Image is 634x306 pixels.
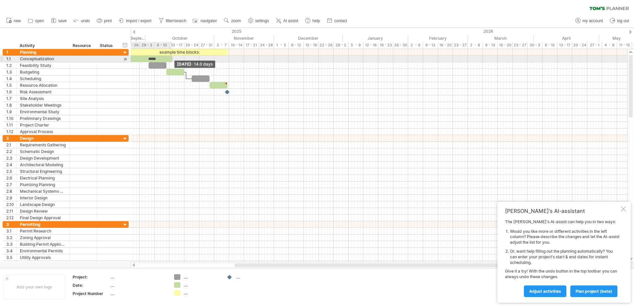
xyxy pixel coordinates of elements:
[244,42,259,49] div: 17 - 21
[20,248,66,254] div: Environmental Permits
[6,76,16,82] div: 1.4
[20,122,66,128] div: Project Charter
[20,128,66,135] div: Approval Process
[155,42,169,49] div: 6 - 10
[617,42,632,49] div: 11 - 15
[510,229,619,245] li: Would you like more or different activities in the left column? Please describe the changes and l...
[117,17,154,25] a: import / export
[6,95,16,102] div: 1.7
[184,42,199,49] div: 20 - 24
[6,188,16,194] div: 2.8
[20,234,66,241] div: Zoning Approval
[6,69,16,75] div: 1.3
[20,148,66,155] div: Schematic Design
[274,42,289,49] div: 1 - 5
[100,42,114,49] div: Status
[157,17,188,25] a: filter/search
[6,201,16,208] div: 2.10
[20,228,66,234] div: Permit Research
[20,69,66,75] div: Budgeting
[528,42,542,49] div: 30 - 3
[20,102,66,108] div: Stakeholder Meetings
[20,175,66,181] div: Electrical Planning
[557,42,572,49] div: 13 - 17
[534,35,599,42] div: April 2026
[6,62,16,69] div: 1.2
[498,42,513,49] div: 16 - 20
[289,42,304,49] div: 8 - 12
[312,19,320,23] span: help
[583,19,603,23] span: my account
[6,221,16,228] div: 3
[3,275,65,299] div: Add your own logo
[20,76,66,82] div: Scheduling
[169,42,184,49] div: 13 - 17
[6,208,16,214] div: 2.11
[231,19,241,23] span: zoom
[166,19,186,23] span: filter/search
[73,291,109,296] div: Project Number
[6,128,16,135] div: 1.12
[468,35,534,42] div: March 2026
[529,289,561,294] span: Adjust activities
[20,155,66,161] div: Design Development
[259,42,274,49] div: 24 - 28
[20,201,66,208] div: Landscape Design
[319,42,334,49] div: 22 - 26
[576,289,612,294] span: plan project (beta)
[146,35,214,42] div: October 2025
[378,42,393,49] div: 19 - 23
[255,19,269,23] span: settings
[20,181,66,188] div: Plumbing Planning
[542,42,557,49] div: 6 - 10
[303,17,322,25] a: help
[334,42,349,49] div: 29 - 2
[20,142,66,148] div: Requirements Gathering
[513,42,528,49] div: 23 - 27
[6,234,16,241] div: 3.2
[349,42,363,49] div: 5 - 9
[184,274,220,280] div: ....
[20,109,66,115] div: Environmental Study
[5,17,23,25] a: new
[343,35,408,42] div: January 2026
[505,208,619,214] div: [PERSON_NAME]'s AI-assistant
[110,274,166,280] div: ....
[602,42,617,49] div: 4 - 8
[274,17,300,25] a: AI assist
[6,162,16,168] div: 2.4
[140,42,155,49] div: 29 - 3
[20,42,66,49] div: Activity
[184,282,220,288] div: ....
[6,261,16,267] div: 3.6
[468,42,483,49] div: 2 - 6
[229,42,244,49] div: 10 - 14
[274,35,343,42] div: December 2025
[20,208,66,214] div: Design Review
[6,195,16,201] div: 2.9
[20,241,66,247] div: Building Permit Application
[73,42,93,49] div: Resource
[438,42,453,49] div: 16 - 20
[73,274,109,280] div: Project:
[20,215,66,221] div: Final Design Approval
[393,42,408,49] div: 26 - 30
[73,282,109,288] div: Date:
[26,17,46,25] a: open
[20,89,66,95] div: Risk Assessment
[524,285,566,297] a: Adjust activities
[570,285,617,297] a: plan project (beta)
[20,82,66,88] div: Resource Allocation
[20,261,66,267] div: Health and Safety Permits
[6,215,16,221] div: 2.12
[20,62,66,69] div: Feasibility Study
[110,282,166,288] div: ....
[20,115,66,122] div: Preliminary Drawings
[483,42,498,49] div: 9 - 13
[184,290,220,296] div: ....
[6,89,16,95] div: 1.6
[72,17,92,25] a: undo
[20,95,66,102] div: Site Analysis
[423,42,438,49] div: 9 - 13
[126,19,152,23] span: import / export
